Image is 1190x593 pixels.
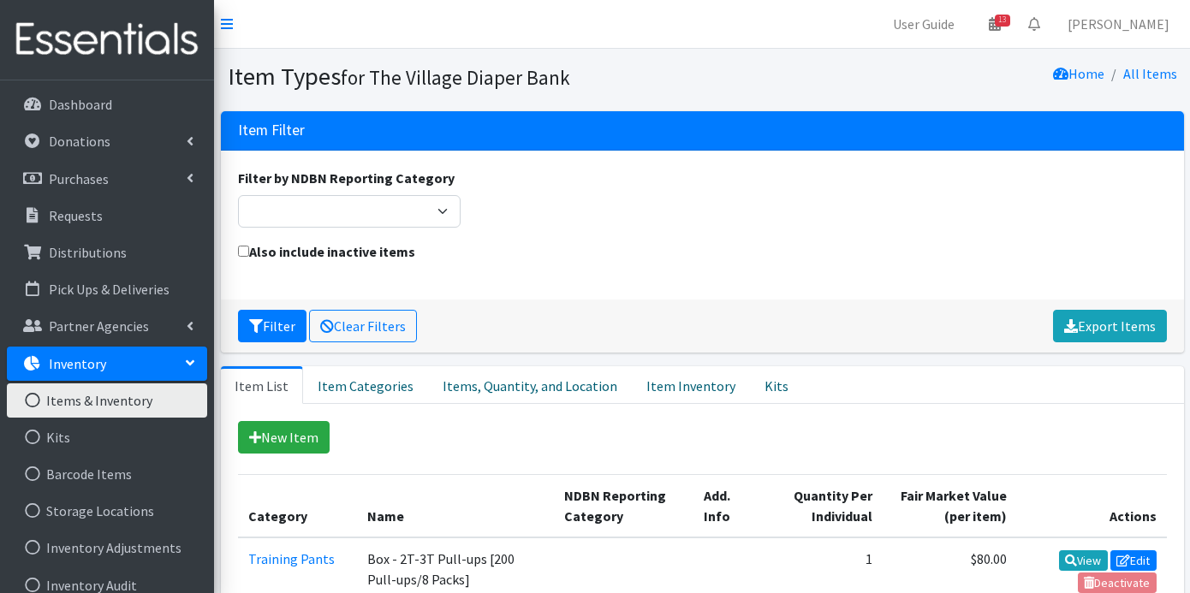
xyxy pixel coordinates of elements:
p: Requests [49,207,103,224]
a: New Item [238,421,330,454]
a: All Items [1123,65,1177,82]
p: Inventory [49,355,106,372]
p: Distributions [49,244,127,261]
h3: Item Filter [238,122,305,139]
a: Clear Filters [309,310,417,342]
p: Purchases [49,170,109,187]
label: Filter by NDBN Reporting Category [238,168,455,188]
a: Inventory Adjustments [7,531,207,565]
a: Pick Ups & Deliveries [7,272,207,306]
a: Item List [221,366,303,404]
h1: Item Types [228,62,696,92]
p: Dashboard [49,96,112,113]
a: Item Categories [303,366,428,404]
th: Fair Market Value (per item) [883,474,1017,537]
a: View [1059,550,1108,571]
a: Training Pants [248,550,335,567]
a: Dashboard [7,87,207,122]
a: Kits [7,420,207,454]
a: Storage Locations [7,494,207,528]
a: Kits [750,366,803,404]
a: Items & Inventory [7,383,207,418]
th: NDBN Reporting Category [554,474,693,537]
a: Purchases [7,162,207,196]
img: HumanEssentials [7,11,207,68]
p: Pick Ups & Deliveries [49,281,170,298]
th: Category [238,474,358,537]
a: [PERSON_NAME] [1054,7,1183,41]
a: 13 [975,7,1014,41]
a: Export Items [1053,310,1167,342]
a: Edit [1110,550,1157,571]
a: Items, Quantity, and Location [428,366,632,404]
p: Donations [49,133,110,150]
input: Also include inactive items [238,246,249,257]
a: Partner Agencies [7,309,207,343]
a: Home [1053,65,1104,82]
small: for The Village Diaper Bank [341,65,570,90]
a: Distributions [7,235,207,270]
label: Also include inactive items [238,241,415,262]
a: Barcode Items [7,457,207,491]
span: 13 [995,15,1010,27]
p: Partner Agencies [49,317,149,335]
th: Name [357,474,553,537]
a: Inventory [7,347,207,381]
a: Item Inventory [632,366,750,404]
a: User Guide [879,7,968,41]
button: Filter [238,310,306,342]
th: Quantity Per Individual [756,474,882,537]
th: Add. Info [693,474,757,537]
a: Requests [7,199,207,233]
th: Actions [1017,474,1167,537]
a: Donations [7,124,207,158]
